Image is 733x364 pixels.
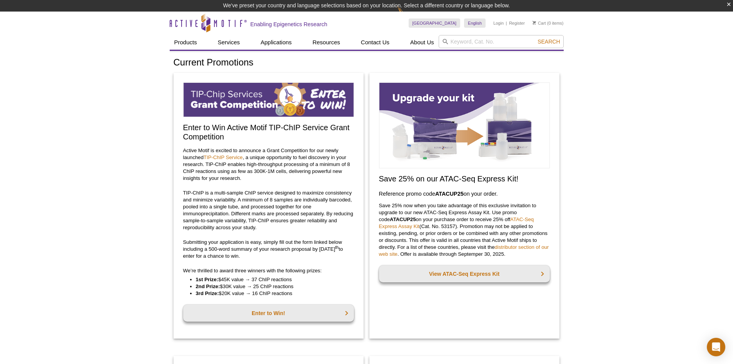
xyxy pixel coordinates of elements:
strong: 3rd Prize: [196,290,219,296]
h2: Save 25% on our ATAC-Seq Express Kit! [379,174,550,183]
strong: ATACUP25 [435,191,464,197]
a: TIP-ChIP Service [204,154,243,160]
p: TIP-ChIP is a multi-sample ChIP service designed to maximize consistency and minimize variability... [183,190,354,231]
a: Enter to Win! [183,305,354,322]
li: $30K value → 25 ChIP reactions [196,283,346,290]
li: (0 items) [533,18,564,28]
sup: th [335,245,339,249]
p: Active Motif is excited to announce a Grant Competition for our newly launched , a unique opportu... [183,147,354,182]
img: Save on ATAC-Seq Express Assay Kit [379,82,550,168]
strong: 1st Prize: [196,277,219,282]
img: TIP-ChIP Service Grant Competition [183,82,354,117]
li: | [506,18,507,28]
a: Cart [533,20,546,26]
div: Open Intercom Messenger [707,338,725,356]
button: Search [535,38,562,45]
input: Keyword, Cat. No. [439,35,564,48]
a: Resources [308,35,345,50]
a: Login [493,20,504,26]
a: About Us [406,35,439,50]
h1: Current Promotions [174,57,560,69]
p: We’re thrilled to award three winners with the following prizes: [183,267,354,274]
a: English [464,18,486,28]
a: Contact Us [356,35,394,50]
img: Your Cart [533,21,536,25]
li: $20K value → 16 ChIP reactions [196,290,346,297]
a: Products [170,35,202,50]
a: [GEOGRAPHIC_DATA] [409,18,461,28]
span: Search [538,39,560,45]
h2: Enabling Epigenetics Research [250,21,327,28]
strong: ATACUP25 [390,216,416,222]
h3: Reference promo code on your order. [379,189,550,198]
li: $45K value → 37 ChIP reactions [196,276,346,283]
p: Save 25% now when you take advantage of this exclusive invitation to upgrade to our new ATAC-Seq ... [379,202,550,258]
strong: 2nd Prize: [196,283,220,289]
a: Services [213,35,245,50]
a: Applications [256,35,296,50]
p: Submitting your application is easy, simply fill out the form linked below including a 500-word s... [183,239,354,260]
a: View ATAC-Seq Express Kit [379,265,550,282]
a: Register [509,20,525,26]
h2: Enter to Win Active Motif TIP-ChIP Service Grant Competition [183,123,354,141]
img: Change Here [397,6,418,24]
